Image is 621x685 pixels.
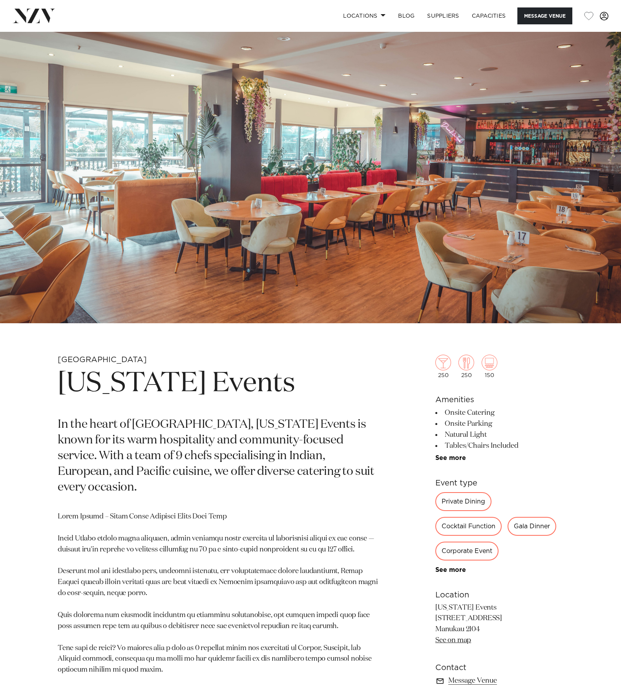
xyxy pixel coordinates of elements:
[435,637,471,644] a: See on map
[58,366,380,402] h1: [US_STATE] Events
[435,492,491,511] div: Private Dining
[435,603,563,647] p: [US_STATE] Events [STREET_ADDRESS] Manukau 2104
[482,355,497,370] img: theatre.png
[458,355,474,378] div: 250
[435,440,563,451] li: Tables/Chairs Included
[435,355,451,378] div: 250
[482,355,497,378] div: 150
[466,7,512,24] a: Capacities
[435,662,563,674] h6: Contact
[58,356,147,364] small: [GEOGRAPHIC_DATA]
[508,517,556,536] div: Gala Dinner
[517,7,572,24] button: Message Venue
[337,7,392,24] a: Locations
[435,477,563,489] h6: Event type
[58,417,380,495] p: In the heart of [GEOGRAPHIC_DATA], [US_STATE] Events is known for its warm hospitality and commun...
[435,517,502,536] div: Cocktail Function
[435,355,451,370] img: cocktail.png
[435,407,563,418] li: Onsite Catering
[435,589,563,601] h6: Location
[435,418,563,429] li: Onsite Parking
[392,7,421,24] a: BLOG
[13,9,55,23] img: nzv-logo.png
[421,7,465,24] a: SUPPLIERS
[435,429,563,440] li: Natural Light
[458,355,474,370] img: dining.png
[435,542,499,560] div: Corporate Event
[435,394,563,406] h6: Amenities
